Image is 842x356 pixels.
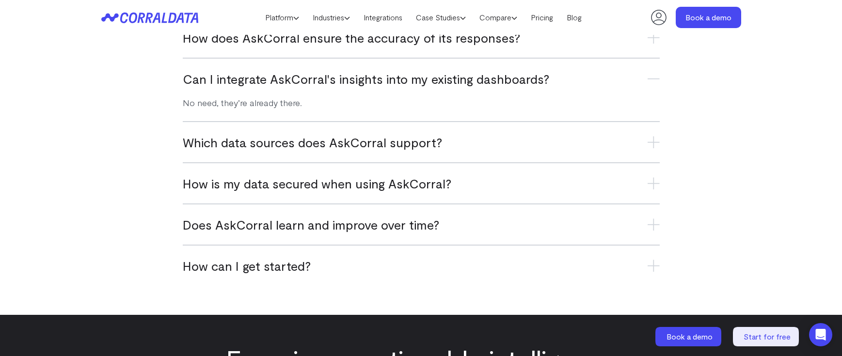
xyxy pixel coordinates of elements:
span: Can I integrate AskCorral's insights into my existing dashboards? [183,71,549,87]
h3: Which data sources does AskCorral support? [183,134,660,150]
a: Start for free [733,327,801,346]
p: No need, they’re already there. [183,87,582,109]
h3: How can I get started? [183,258,660,274]
a: Industries [306,10,357,25]
a: Blog [560,10,588,25]
h3: Does AskCorral learn and improve over time? [183,217,660,232]
div: Open Intercom Messenger [809,323,832,346]
span: Start for free [744,332,791,341]
span: How does AskCorral ensure the accuracy of its responses? [183,30,520,46]
a: Case Studies [409,10,473,25]
a: Compare [473,10,524,25]
h3: How is my data secured when using AskCorral? [183,175,660,191]
a: Integrations [357,10,409,25]
a: Book a demo [655,327,723,346]
a: Platform [258,10,306,25]
a: Book a demo [676,7,741,28]
span: Book a demo [667,332,713,341]
a: Pricing [524,10,560,25]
